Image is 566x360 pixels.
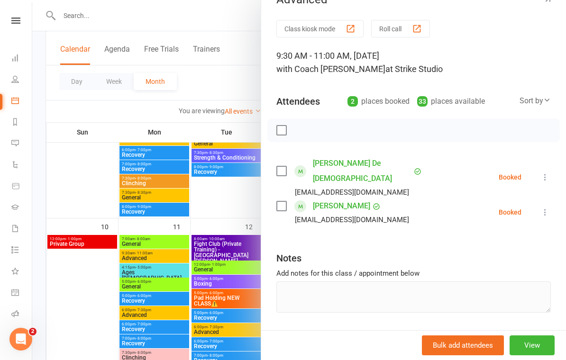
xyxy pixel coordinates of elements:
[11,91,33,112] a: Calendar
[371,20,430,37] button: Roll call
[29,328,37,335] span: 2
[499,174,521,180] div: Booked
[347,95,410,108] div: places booked
[510,335,555,355] button: View
[276,64,385,74] span: with Coach [PERSON_NAME]
[295,214,409,226] div: [EMAIL_ADDRESS][DOMAIN_NAME]
[11,304,33,325] a: Roll call kiosk mode
[11,325,33,347] a: Class kiosk mode
[276,268,551,279] div: Add notes for this class / appointment below
[276,252,301,265] div: Notes
[276,95,320,108] div: Attendees
[11,112,33,134] a: Reports
[11,283,33,304] a: General attendance kiosk mode
[347,96,358,107] div: 2
[385,64,443,74] span: at Strike Studio
[313,198,370,214] a: [PERSON_NAME]
[276,49,551,76] div: 9:30 AM - 11:00 AM, [DATE]
[276,20,364,37] button: Class kiosk mode
[313,156,411,186] a: [PERSON_NAME] De [DEMOGRAPHIC_DATA]
[11,176,33,198] a: Product Sales
[499,209,521,216] div: Booked
[295,186,409,198] div: [EMAIL_ADDRESS][DOMAIN_NAME]
[520,95,551,107] div: Sort by
[9,328,32,351] iframe: Intercom live chat
[11,70,33,91] a: People
[417,95,485,108] div: places available
[422,335,504,355] button: Bulk add attendees
[11,48,33,70] a: Dashboard
[11,261,33,283] a: What's New
[417,96,428,107] div: 33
